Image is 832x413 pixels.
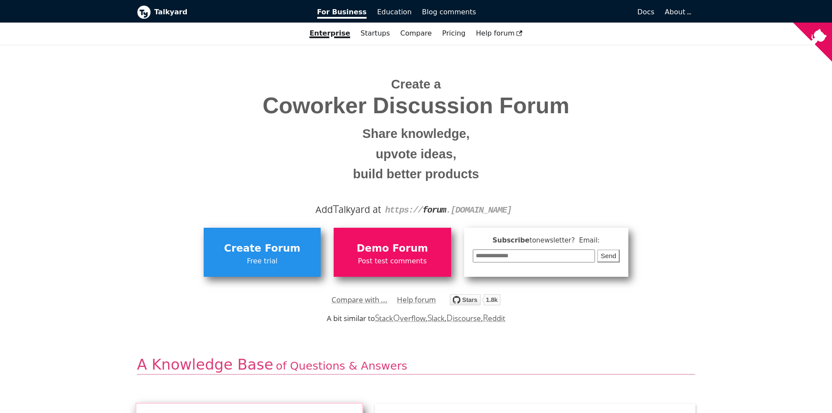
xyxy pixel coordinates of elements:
a: Compare [400,29,432,37]
b: Talkyard [154,7,305,18]
span: Docs [637,8,654,16]
a: Talkyard logoTalkyard [137,5,305,19]
small: build better products [143,164,689,184]
a: Slack [427,313,445,323]
button: Send [597,249,620,263]
a: Pricing [437,26,471,41]
span: S [427,311,432,324]
span: Help forum [476,29,523,37]
span: Coworker Discussion Forum [143,93,689,118]
code: https:// . [DOMAIN_NAME] [385,205,512,215]
a: Star debiki/talkyard on GitHub [450,295,500,308]
a: Reddit [483,313,505,323]
a: Compare with ... [331,293,387,306]
span: Free trial [208,256,316,267]
span: For Business [317,8,367,19]
a: For Business [312,5,372,20]
a: Demo ForumPost test comments [334,228,451,276]
a: Help forum [471,26,528,41]
span: of Questions & Answers [276,359,407,372]
span: O [393,311,400,324]
span: S [375,311,380,324]
span: Create a [391,77,441,91]
span: T [333,201,339,216]
a: Education [372,5,417,20]
a: Blog comments [417,5,481,20]
small: upvote ideas, [143,144,689,164]
span: Post test comments [338,256,446,267]
span: Subscribe [473,235,620,246]
a: StackOverflow [375,313,426,323]
img: Talkyard logo [137,5,151,19]
span: Demo Forum [338,240,446,257]
strong: forum [422,205,446,215]
span: Create Forum [208,240,316,257]
a: Enterprise [304,26,355,41]
span: Blog comments [422,8,476,16]
a: Docs [481,5,660,20]
span: Education [377,8,412,16]
h2: A Knowledge Base [137,355,695,375]
span: D [446,311,453,324]
a: Discourse [446,313,481,323]
span: to newsletter ? Email: [530,236,600,244]
a: Help forum [397,293,436,306]
a: Create ForumFree trial [204,228,321,276]
span: R [483,311,488,324]
a: About [665,8,690,16]
a: Startups [355,26,395,41]
img: talkyard.svg [450,294,500,305]
small: Share knowledge, [143,124,689,144]
div: Add alkyard at [143,202,689,217]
